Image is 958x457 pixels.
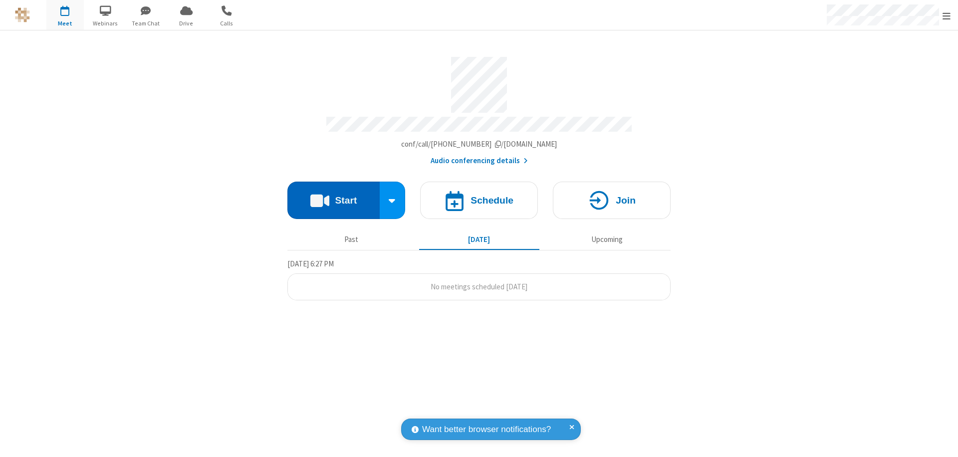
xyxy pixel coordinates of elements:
[616,196,636,205] h4: Join
[287,49,671,167] section: Account details
[471,196,513,205] h4: Schedule
[127,19,165,28] span: Team Chat
[553,182,671,219] button: Join
[431,155,528,167] button: Audio conferencing details
[401,139,557,149] span: Copy my meeting room link
[208,19,245,28] span: Calls
[420,182,538,219] button: Schedule
[422,423,551,436] span: Want better browser notifications?
[419,230,539,249] button: [DATE]
[431,282,527,291] span: No meetings scheduled [DATE]
[287,182,380,219] button: Start
[401,139,557,150] button: Copy my meeting room linkCopy my meeting room link
[291,230,412,249] button: Past
[46,19,84,28] span: Meet
[380,182,406,219] div: Start conference options
[15,7,30,22] img: QA Selenium DO NOT DELETE OR CHANGE
[87,19,124,28] span: Webinars
[168,19,205,28] span: Drive
[287,259,334,268] span: [DATE] 6:27 PM
[287,258,671,301] section: Today's Meetings
[335,196,357,205] h4: Start
[547,230,667,249] button: Upcoming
